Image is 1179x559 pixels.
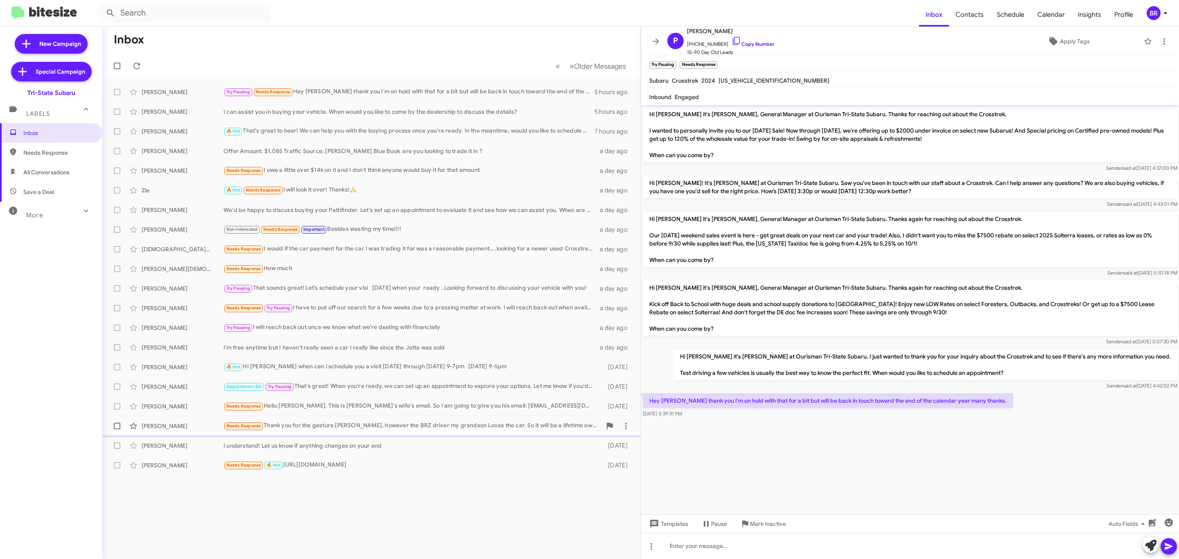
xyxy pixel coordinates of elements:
[142,343,224,352] div: [PERSON_NAME]
[226,227,258,232] span: Not-Interested
[142,442,224,450] div: [PERSON_NAME]
[226,403,261,409] span: Needs Response
[224,362,597,372] div: HI [PERSON_NAME] when can i schedule you a visit [DATE] through [DATE] 9-7pm [DATE] 9-5pm
[246,187,280,193] span: Needs Response
[643,410,682,417] span: [DATE] 5:39:31 PM
[643,107,1177,162] p: Hi [PERSON_NAME] it's [PERSON_NAME], General Manager at Ourisman Tri-State Subaru. Thanks for rea...
[226,187,240,193] span: 🔥 Hot
[1140,6,1170,20] button: BR
[224,303,597,313] div: I have to put off our search for a few weeks due to a pressing matter at work. I will reach back ...
[1107,201,1177,207] span: Sender [DATE] 4:43:01 PM
[597,245,634,253] div: a day ago
[643,212,1177,267] p: Hi [PERSON_NAME] it's [PERSON_NAME], General Manager at Ourisman Tri-State Subaru. Thanks again f...
[750,516,786,531] span: Mark Inactive
[597,284,634,293] div: a day ago
[649,77,669,84] span: Subaru
[1109,516,1148,531] span: Auto Fields
[1107,383,1177,389] span: Sender [DATE] 4:42:02 PM
[224,147,597,155] div: Offer Amount: $1,085 Traffic Source: [PERSON_NAME] Blue Book are you looking to trade it in ?
[142,363,224,371] div: [PERSON_NAME]
[224,264,597,273] div: How much
[226,384,262,389] span: Appointment Set
[224,401,597,411] div: Hello [PERSON_NAME]. This is [PERSON_NAME]'s wife's email. So I am going to give you his email: [...
[1031,3,1071,27] a: Calendar
[36,68,85,76] span: Special Campaign
[226,246,261,252] span: Needs Response
[1107,270,1177,276] span: Sender [DATE] 5:10:18 PM
[673,349,1177,380] p: Hi [PERSON_NAME] it's [PERSON_NAME] at Ourisman Tri-State Subaru. I just wanted to thank you for ...
[142,127,224,135] div: [PERSON_NAME]
[680,61,717,69] small: Needs Response
[142,284,224,293] div: [PERSON_NAME]
[226,128,240,134] span: 🔥 Hot
[990,3,1031,27] a: Schedule
[27,89,75,97] div: Tri-State Subaru
[226,305,261,311] span: Needs Response
[1106,165,1177,171] span: Sender [DATE] 4:37:00 PM
[1071,3,1108,27] a: Insights
[142,402,224,410] div: [PERSON_NAME]
[687,26,775,36] span: [PERSON_NAME]
[551,58,631,74] nav: Page navigation example
[556,61,560,71] span: «
[949,3,990,27] a: Contacts
[597,147,634,155] div: a day ago
[26,212,43,219] span: More
[303,227,325,232] span: Important
[643,176,1177,198] p: Hi [PERSON_NAME]! It's [PERSON_NAME] at Ourisman Tri-State Subaru. Saw you've been in touch with ...
[1102,516,1154,531] button: Auto Fields
[1108,3,1140,27] a: Profile
[919,3,949,27] a: Inbox
[597,206,634,214] div: a day ago
[224,206,597,214] div: We'd be happy to discuss buying your Pathfinder. Let's set up an appointment to evaluate it and s...
[1060,34,1090,49] span: Apply Tags
[565,58,631,74] button: Next
[23,129,93,137] span: Inbox
[263,227,298,232] span: Needs Response
[226,325,250,330] span: Try Pausing
[1123,270,1138,276] span: said at
[226,266,261,271] span: Needs Response
[142,461,224,469] div: [PERSON_NAME]
[142,186,224,194] div: Zie
[641,516,695,531] button: Templates
[649,61,676,69] small: Try Pausing
[574,62,626,71] span: Older Messages
[597,167,634,175] div: a day ago
[224,421,601,431] div: Thank you for the gesture [PERSON_NAME], however the BRZ driver my grandson Loves the car. So it ...
[114,33,144,46] h1: Inbox
[594,127,634,135] div: 7 hours ago
[23,188,54,196] span: Save a Deal
[224,382,597,391] div: That's great! When you're ready, we can set up an appointment to explore your options. Let me kno...
[672,77,698,84] span: Crosstrek
[142,108,224,116] div: [PERSON_NAME]
[224,442,597,450] div: I understand! Let us know if anything changes on your end
[268,384,291,389] span: Try Pausing
[597,225,634,234] div: a day ago
[142,206,224,214] div: [PERSON_NAME]
[673,34,678,47] span: P
[224,225,597,234] div: Besides wasting my time!!!!
[701,77,715,84] span: 2024
[734,516,793,531] button: Mark Inactive
[1122,165,1136,171] span: said at
[569,61,574,71] span: »
[643,393,1013,408] p: Hey [PERSON_NAME] thank you I'm on hold with that for a bit but will be back in touch toward the ...
[226,364,240,370] span: 🔥 Hot
[226,168,261,173] span: Needs Response
[142,304,224,312] div: [PERSON_NAME]
[597,304,634,312] div: a day ago
[15,34,88,54] a: New Campaign
[142,147,224,155] div: [PERSON_NAME]
[594,108,634,116] div: 5 hours ago
[99,3,271,23] input: Search
[226,423,261,428] span: Needs Response
[26,110,50,117] span: Labels
[11,62,92,81] a: Special Campaign
[594,88,634,96] div: 5 hours ago
[39,40,81,48] span: New Campaign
